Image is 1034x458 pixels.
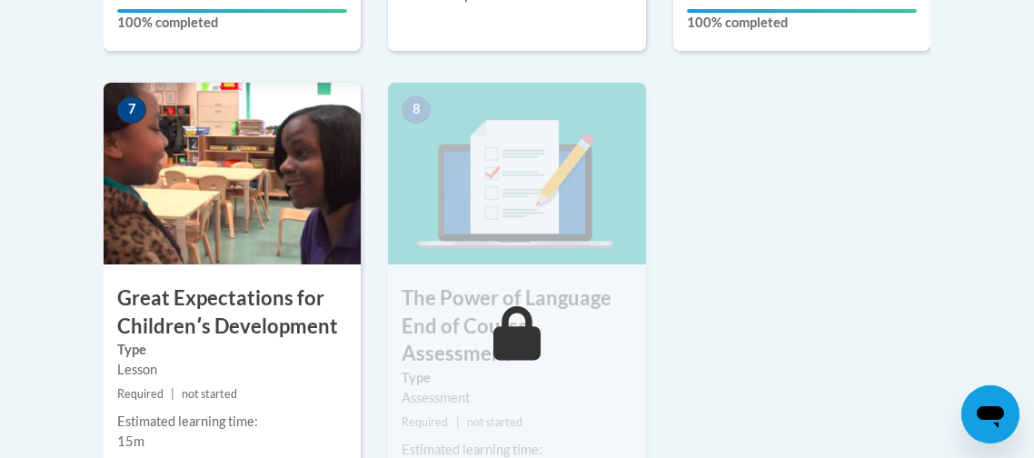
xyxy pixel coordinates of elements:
[402,388,631,408] div: Assessment
[456,415,460,429] span: |
[402,415,448,429] span: Required
[104,83,361,264] img: Course Image
[687,9,917,13] div: Your progress
[171,387,174,401] span: |
[117,13,347,33] label: 100% completed
[117,340,347,360] label: Type
[117,387,164,401] span: Required
[117,433,144,449] span: 15m
[388,284,645,368] h3: The Power of Language End of Course Assessment
[117,96,146,124] span: 7
[467,415,522,429] span: not started
[388,83,645,264] img: Course Image
[402,96,431,124] span: 8
[117,360,347,380] div: Lesson
[687,13,917,33] label: 100% completed
[104,284,361,341] h3: Great Expectations for Childrenʹs Development
[961,385,1019,443] iframe: Button to launch messaging window
[402,368,631,388] label: Type
[182,387,237,401] span: not started
[117,412,347,432] div: Estimated learning time:
[117,9,347,13] div: Your progress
